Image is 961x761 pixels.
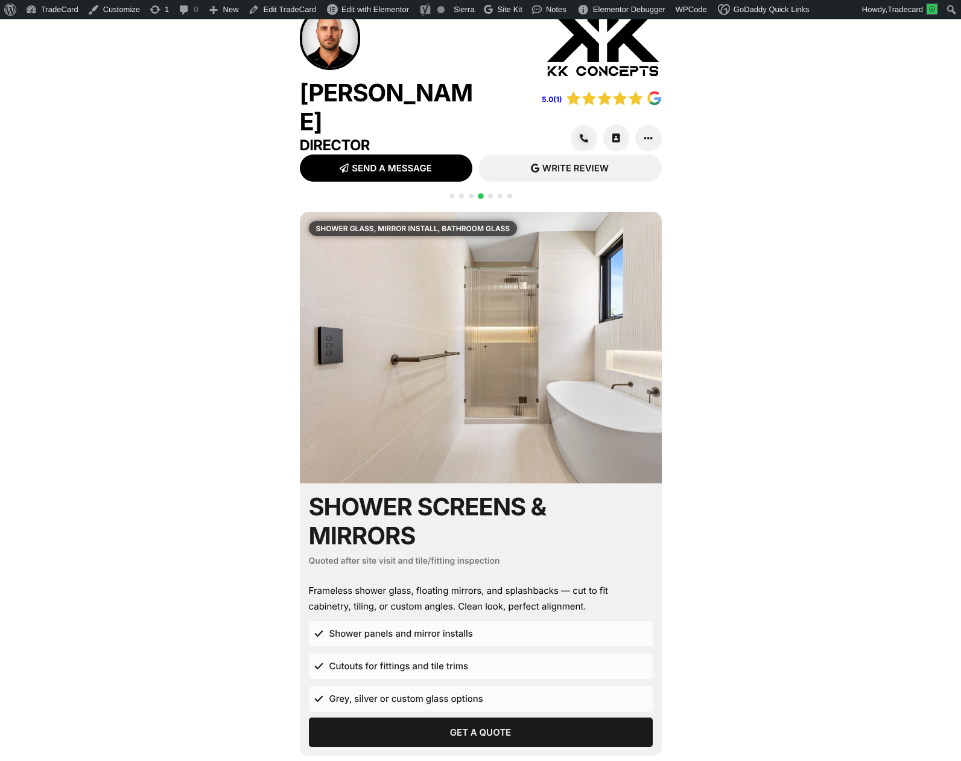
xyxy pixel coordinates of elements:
span: Cutouts for fittings and tile trims [329,658,469,674]
span: Get a Quote [450,728,511,737]
span: Go to slide 5 [488,194,493,199]
span: Go to slide 3 [469,194,474,199]
span: SEND A MESSAGE [352,164,431,173]
a: SEND A MESSAGE [300,154,472,182]
a: WRITE REVIEW [478,154,662,182]
span: Grey, silver or custom glass options [329,691,483,707]
h3: Director [300,136,481,154]
span: Go to slide 4 [478,193,484,199]
span: Go to slide 1 [449,194,454,199]
span: Tradecard [887,5,923,14]
span: Edit with Elementor [341,5,409,14]
span: Go to slide 6 [498,194,503,199]
span: WRITE REVIEW [542,164,609,173]
a: Get a Quote [309,718,653,747]
div: Not available [437,6,445,13]
h2: [PERSON_NAME] [300,78,481,136]
span: Go to slide 2 [459,194,464,199]
h2: Shower Screens & Mirrors [309,492,650,550]
div: 4 / 7 [300,212,662,756]
h6: Quoted after site visit and tile/fitting inspection [309,555,653,567]
span: Site Kit [498,5,522,14]
p: Shower Glass, Mirror Install, Bathroom Glass [316,222,510,235]
a: 5.0(1) [542,95,562,104]
span: Shower panels and mirror installs [329,626,473,642]
div: Frameless shower glass, floating mirrors, and splashbacks — cut to fit cabinetry, tiling, or cust... [309,583,653,615]
span: Go to slide 7 [507,194,512,199]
